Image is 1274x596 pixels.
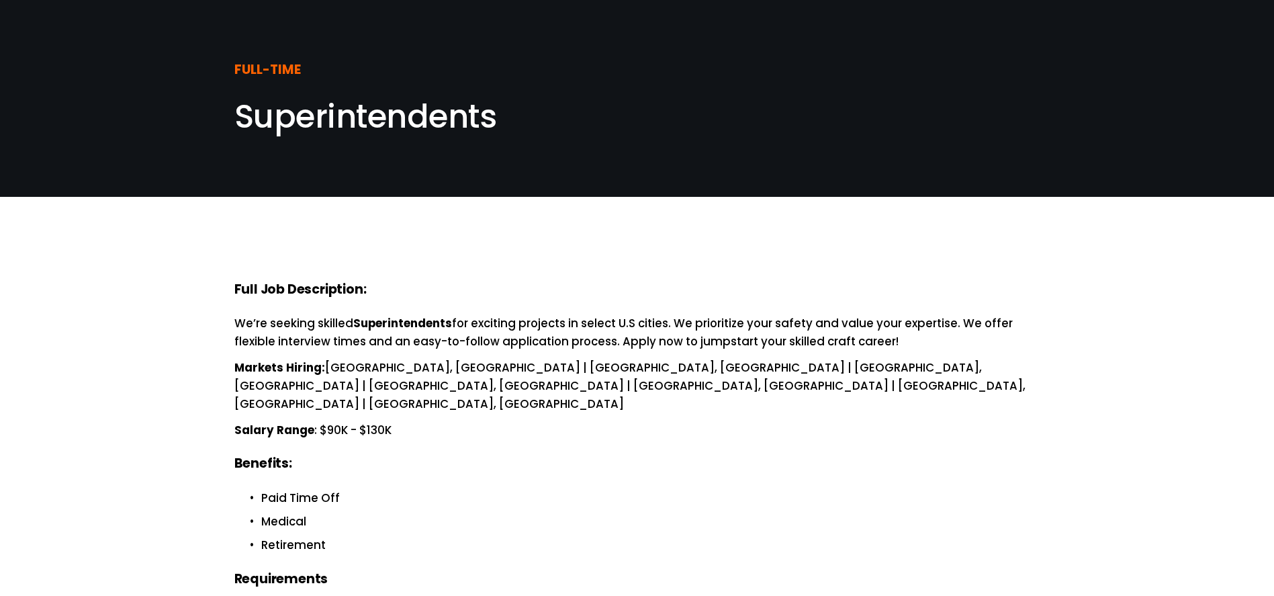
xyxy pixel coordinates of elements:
[234,314,1040,351] p: We’re seeking skilled for exciting projects in select U.S cities. We prioritize your safety and v...
[353,315,452,331] strong: Superintendents
[234,454,292,472] strong: Benefits:
[234,359,325,376] strong: Markets Hiring:
[234,570,328,588] strong: Requirements
[261,536,1040,554] p: Retirement
[234,422,314,438] strong: Salary Range
[261,489,1040,507] p: Paid Time Off
[261,513,1040,531] p: Medical
[234,60,301,79] strong: FULL-TIME
[234,280,367,298] strong: Full Job Description:
[234,359,1040,413] p: [GEOGRAPHIC_DATA], [GEOGRAPHIC_DATA] | [GEOGRAPHIC_DATA], [GEOGRAPHIC_DATA] | [GEOGRAPHIC_DATA], ...
[234,421,1040,439] p: : $90K - $130K
[234,94,497,139] span: Superintendents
